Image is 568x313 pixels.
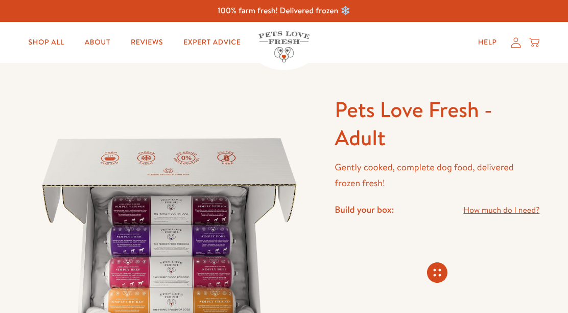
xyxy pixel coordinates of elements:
a: Shop All [20,32,73,53]
h4: Build your box: [335,204,394,215]
a: How much do I need? [463,204,539,217]
a: Expert Advice [175,32,249,53]
a: Help [470,32,505,53]
h1: Pets Love Fresh - Adult [335,96,539,151]
p: Gently cooked, complete dog food, delivered frozen fresh! [335,160,539,191]
a: About [77,32,119,53]
svg: Connecting store [427,262,447,283]
img: Pets Love Fresh [258,31,310,62]
a: Reviews [123,32,171,53]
